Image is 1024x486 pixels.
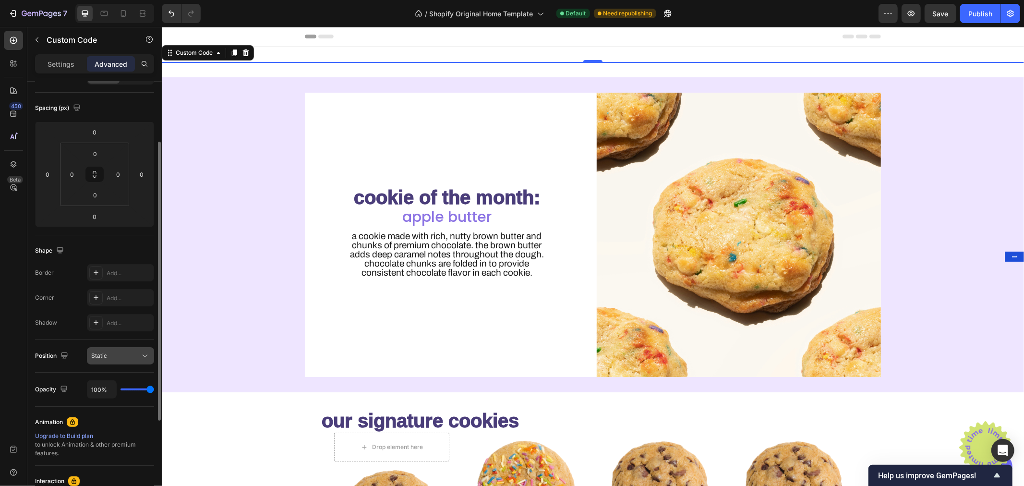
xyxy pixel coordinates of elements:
[87,347,154,364] button: Static
[85,146,105,161] input: 0px
[35,477,64,486] div: Interaction
[933,10,949,18] span: Save
[35,102,83,115] div: Spacing (px)
[35,383,70,396] div: Opacity
[65,167,79,182] input: 0px
[878,470,1003,481] button: Show survey - Help us improve GemPages!
[12,22,53,30] div: Custom Code
[107,319,152,328] div: Add...
[425,9,428,19] span: /
[960,4,1000,23] button: Publish
[7,176,23,183] div: Beta
[35,268,54,277] div: Border
[85,125,104,139] input: 0
[35,418,63,426] div: Animation
[111,167,125,182] input: 0px
[143,159,427,181] h2: cookie of the month:
[925,4,956,23] button: Save
[991,439,1014,462] div: Open Intercom Messenger
[878,471,991,480] span: Help us improve GemPages!
[35,350,70,363] div: Position
[848,229,857,231] span: 1
[87,381,116,398] input: Auto
[968,9,992,19] div: Publish
[91,352,107,359] span: Static
[35,318,57,327] div: Shadow
[603,9,652,18] span: Need republishing
[182,205,388,250] p: A cookie made with rich, nutty brown butter and chunks of premium chocolate. The brown butter add...
[566,9,586,18] span: Default
[435,66,719,350] img: gempages_583843440157000423-c419ffd3-1835-4e74-8191-f9f1b07941c0.jpg
[63,8,67,19] p: 7
[35,432,154,458] div: to unlock Animation & other premium features.
[143,181,427,200] h2: apple butter
[85,188,105,202] input: 0px
[4,4,72,23] button: 7
[795,392,853,450] img: Sticker
[35,293,54,302] div: Corner
[107,269,152,278] div: Add...
[210,416,261,424] div: Drop element here
[9,102,23,110] div: 450
[430,9,533,19] span: Shopify Original Home Template
[162,4,201,23] div: Undo/Redo
[85,209,104,224] input: 0
[107,294,152,303] div: Add...
[162,27,1024,486] iframe: Design area
[35,244,66,257] div: Shape
[35,432,154,440] div: Upgrade to Build plan
[47,34,128,46] p: Custom Code
[134,167,149,182] input: 0
[48,59,74,69] p: Settings
[95,59,127,69] p: Advanced
[795,438,853,450] img: Sticker
[40,167,55,182] input: 0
